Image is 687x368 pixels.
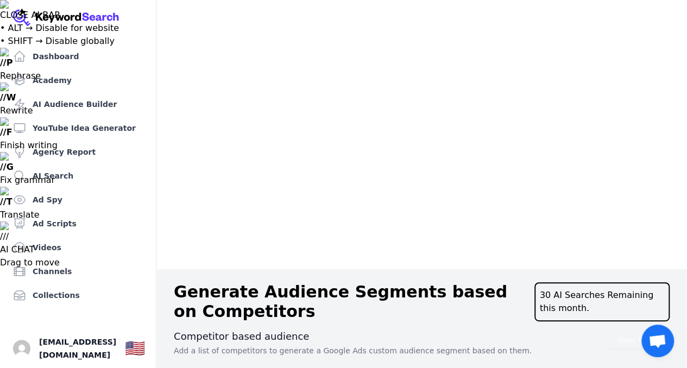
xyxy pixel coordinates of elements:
button: Open user button [13,340,30,357]
h3: Competitor based audience [174,330,670,343]
div: 30 AI Searches Remaining this month. [534,282,670,321]
a: Collections [9,284,147,306]
h1: Generate Audience Segments based on Competitors [174,282,534,321]
a: Channels [9,261,147,282]
span: [EMAIL_ADDRESS][DOMAIN_NAME] [39,335,116,361]
div: 🇺🇸 [125,339,145,358]
button: Video Tutorial [611,332,667,348]
p: Add a list of competitors to generate a Google Ads custom audience segment based on them. [174,345,670,356]
div: Open chat [641,325,674,357]
button: 🇺🇸 [125,338,145,359]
